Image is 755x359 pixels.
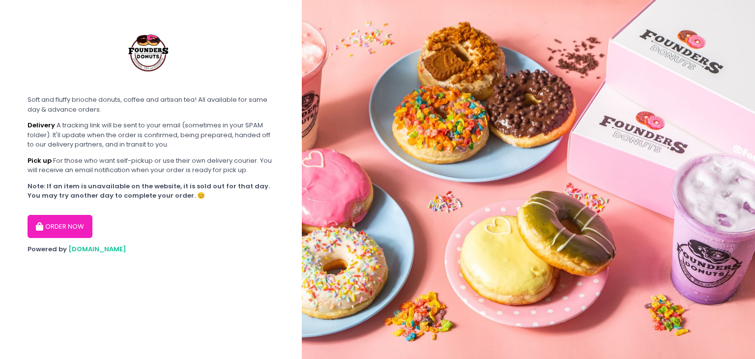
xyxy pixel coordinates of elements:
[28,156,274,175] div: For those who want self-pickup or use their own delivery courier. You will receive an email notif...
[28,156,52,165] b: Pick up
[28,244,274,254] div: Powered by
[28,95,274,114] div: Soft and fluffy brioche donuts, coffee and artisan tea! All available for same day & advance orders.
[68,244,126,254] a: [DOMAIN_NAME]
[28,215,92,239] button: ORDER NOW
[28,181,274,201] div: Note: If an item is unavailable on the website, it is sold out for that day. You may try another ...
[113,15,186,89] img: Founders Donuts
[28,120,55,130] b: Delivery
[28,120,274,150] div: A tracking link will be sent to your email (sometimes in your SPAM folder). It'll update when the...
